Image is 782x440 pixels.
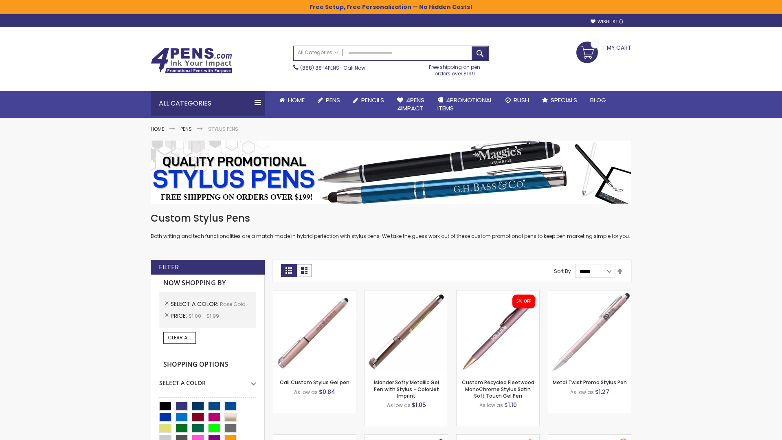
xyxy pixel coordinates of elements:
[319,388,335,396] span: $0.84
[590,96,606,104] span: Blog
[462,379,534,399] a: Custom Recycled Fleetwood MonoChrome Stylus Satin Soft Touch Gel Pen
[457,290,539,297] a: Custom Recycled Fleetwood MonoChrome Stylus Satin Soft Touch Gel Pen-Rose Gold
[457,290,539,373] img: Custom Recycled Fleetwood MonoChrome Stylus Satin Soft Touch Gel Pen-Rose Gold
[365,290,448,297] a: Islander Softy Metallic Gel Pen with Stylus - ColorJet Imprint-Rose Gold
[347,91,391,109] a: Pencils
[163,332,196,343] a: Clear All
[431,91,499,118] a: 4PROMOTIONALITEMS
[391,91,431,118] a: 4Pens4impact
[548,290,631,373] img: Metal Twist Promo Stylus Pen-Rose gold
[300,64,367,71] span: - Call Now!
[159,275,256,292] strong: Now Shopping by
[180,125,192,132] a: Pens
[281,264,297,277] strong: Grid
[570,389,594,396] span: As low as
[294,46,343,59] a: All Categories
[479,402,503,409] span: As low as
[365,290,448,373] img: Islander Softy Metallic Gel Pen with Stylus - ColorJet Imprint-Rose Gold
[280,379,349,386] a: Cali Custom Stylus Gel pen
[151,141,631,204] img: Stylus Pens
[397,96,424,112] span: 4Pens 4impact
[171,300,220,308] span: Select A Color
[294,389,318,396] span: As low as
[412,401,426,409] span: $1.05
[168,334,191,341] span: Clear All
[536,91,584,109] a: Specials
[298,49,338,56] span: All Categories
[151,212,631,240] div: Both writing and tech functionalities are a match made in hybrid perfection with stylus pens. We ...
[151,48,232,74] img: 4Pens Custom Pens and Promotional Products
[387,402,411,409] span: As low as
[374,379,439,399] a: Islander Softy Metallic Gel Pen with Stylus - ColorJet Imprint
[189,312,219,319] span: $1.00 - $1.99
[421,61,489,77] div: Free shipping on pen orders over $199
[171,312,189,320] span: Price
[300,64,339,71] a: (888) 88-4PENS
[208,125,238,132] strong: Stylus Pens
[548,290,631,297] a: Metal Twist Promo Stylus Pen-Rose gold
[516,299,531,304] div: 5% OFF
[159,356,256,374] strong: Shopping Options
[514,96,529,104] span: Rush
[499,91,536,109] a: Rush
[159,373,256,387] div: Select A Color
[159,263,179,272] strong: Filter
[595,388,609,396] span: $1.27
[553,379,627,386] a: Metal Twist Promo Stylus Pen
[361,96,384,104] span: Pencils
[311,91,347,109] a: Pens
[151,212,631,225] h1: Custom Stylus Pens
[273,290,356,373] img: Cali Custom Stylus Gel pen-Rose Gold
[151,91,265,116] div: All Categories
[273,91,311,109] a: Home
[437,96,492,112] span: 4PROMOTIONAL ITEMS
[326,96,340,104] span: Pens
[220,301,246,308] span: Rose Gold
[591,19,623,25] a: Wishlist
[273,290,356,297] a: Cali Custom Stylus Gel pen-Rose Gold
[288,96,305,104] span: Home
[551,96,577,104] span: Specials
[584,91,613,109] a: Blog
[151,125,164,132] a: Home
[554,268,571,275] label: Sort By
[504,401,517,409] span: $1.10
